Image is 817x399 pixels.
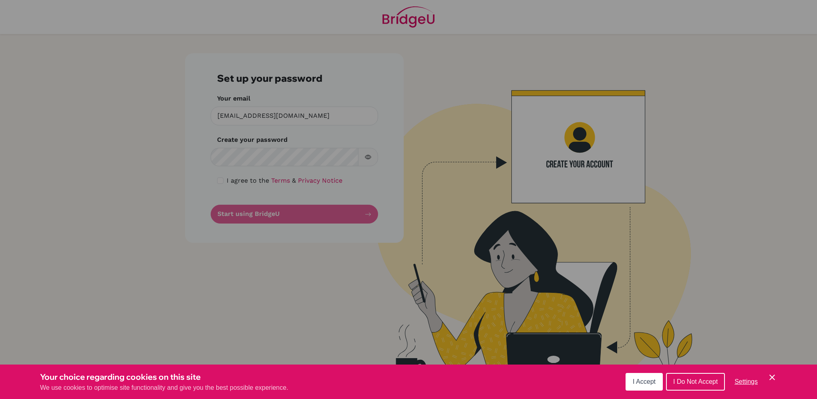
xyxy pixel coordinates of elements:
p: We use cookies to optimise site functionality and give you the best possible experience. [40,383,288,393]
button: Settings [728,374,764,390]
button: I Accept [626,373,663,391]
button: I Do Not Accept [666,373,725,391]
span: I Accept [633,378,656,385]
h3: Your choice regarding cookies on this site [40,371,288,383]
span: Settings [734,378,758,385]
button: Save and close [767,373,777,382]
span: I Do Not Accept [673,378,718,385]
